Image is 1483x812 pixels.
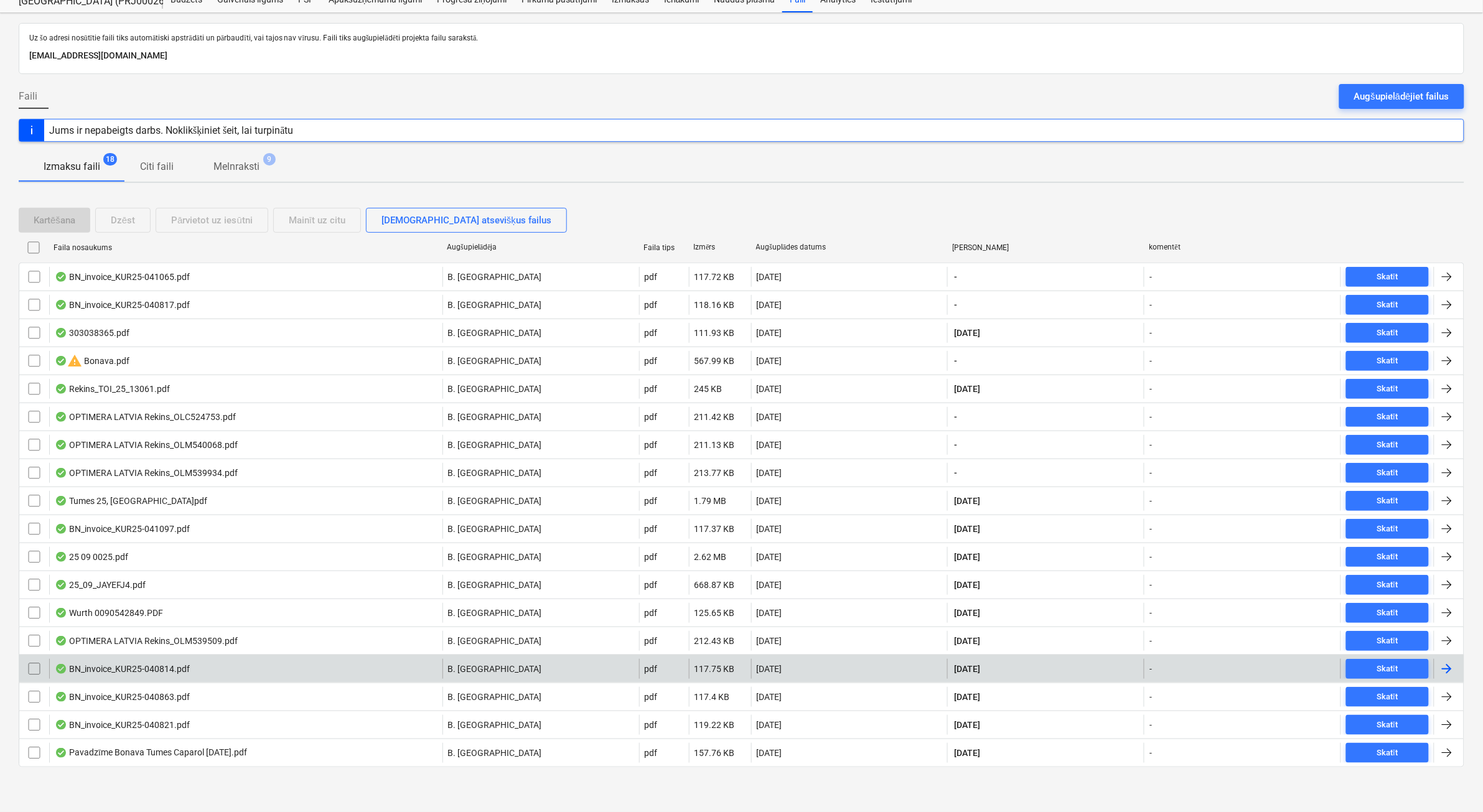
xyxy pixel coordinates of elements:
button: [DEMOGRAPHIC_DATA] atsevišķus failus [366,208,567,233]
div: Pavadzīme Bonava Tumes Caparol [DATE].pdf [55,747,247,758]
div: pdf [645,552,658,562]
span: - [953,467,958,479]
div: BN_invoice_KUR25-041065.pdf [55,272,190,282]
div: [DATE] [757,720,782,730]
span: [DATE] [953,551,981,563]
div: 567.99 KB [695,356,735,366]
div: Skatīt [1377,354,1398,368]
div: komentēt [1149,243,1336,252]
div: - [1149,748,1152,758]
div: OPTIMERA LATVIA Rekins_OLC524753.pdf [55,412,236,422]
button: Skatīt [1346,267,1429,287]
p: B. [GEOGRAPHIC_DATA] [448,299,542,311]
div: [DATE] [757,412,782,422]
p: B. [GEOGRAPHIC_DATA] [448,383,542,395]
div: - [1149,720,1152,730]
div: OCR pabeigts [55,692,67,702]
div: pdf [645,272,658,282]
div: [DATE] [757,300,782,310]
div: OCR pabeigts [55,412,67,422]
div: 668.87 KB [695,580,735,590]
div: Jums ir nepabeigts darbs. Noklikšķiniet šeit, lai turpinātu [49,124,294,136]
p: B. [GEOGRAPHIC_DATA] [448,467,542,479]
div: Skatīt [1377,690,1398,704]
div: [DATE] [757,664,782,674]
span: [DATE] [953,607,981,619]
div: Rekins_TOI_25_13061.pdf [55,384,170,394]
div: pdf [645,384,658,394]
p: B. [GEOGRAPHIC_DATA] [448,411,542,423]
span: Faili [19,89,37,104]
div: pdf [645,356,658,366]
div: OCR pabeigts [55,664,67,674]
p: Uz šo adresi nosūtītie faili tiks automātiski apstrādāti un pārbaudīti, vai tajos nav vīrusu. Fai... [29,34,1454,44]
div: - [1149,692,1152,702]
div: OCR pabeigts [55,300,67,310]
button: Skatīt [1346,379,1429,399]
div: 117.72 KB [695,272,735,282]
div: OCR pabeigts [55,440,67,450]
p: B. [GEOGRAPHIC_DATA] [448,523,542,535]
div: [DATE] [757,384,782,394]
div: OCR pabeigts [55,328,67,338]
span: 18 [103,153,117,166]
p: [EMAIL_ADDRESS][DOMAIN_NAME] [29,49,1454,63]
div: Skatīt [1377,270,1398,284]
button: Skatīt [1346,491,1429,511]
div: - [1149,356,1152,366]
div: Chat Widget [1421,752,1483,812]
div: BN_invoice_KUR25-040817.pdf [55,300,190,310]
div: 211.42 KB [695,412,735,422]
div: 117.4 KB [695,692,730,702]
div: 117.75 KB [695,664,735,674]
div: Augšupielādējiet failus [1354,88,1449,105]
button: Skatīt [1346,351,1429,371]
button: Skatīt [1346,687,1429,707]
div: [DATE] [757,748,782,758]
span: warning [67,353,82,368]
div: pdf [645,580,658,590]
div: pdf [645,692,658,702]
span: [DATE] [953,719,981,731]
div: 25_09_JAYEFJ4.pdf [55,580,146,590]
div: OCR pabeigts [55,468,67,478]
div: Augšupielādēja [447,243,634,252]
div: 125.65 KB [695,608,735,618]
div: - [1149,384,1152,394]
div: Skatīt [1377,326,1398,340]
p: B. [GEOGRAPHIC_DATA] [448,691,542,703]
div: Skatīt [1377,634,1398,648]
div: Tumes 25, [GEOGRAPHIC_DATA]pdf [55,496,207,506]
div: Izmērs [694,243,746,252]
span: [DATE] [953,691,981,703]
div: Bonava.pdf [55,353,129,368]
div: Skatīt [1377,550,1398,564]
span: [DATE] [953,635,981,647]
div: 111.93 KB [695,328,735,338]
button: Skatīt [1346,547,1429,567]
span: [DATE] [953,579,981,591]
div: [DATE] [757,524,782,534]
button: Skatīt [1346,435,1429,455]
div: [DATE] [757,580,782,590]
div: pdf [645,496,658,506]
p: B. [GEOGRAPHIC_DATA] [448,607,542,619]
div: Skatīt [1377,522,1398,536]
p: Melnraksti [213,159,260,174]
div: 25 09 0025.pdf [55,552,128,562]
div: pdf [645,608,658,618]
div: pdf [645,440,658,450]
div: Faila nosaukums [54,243,437,252]
div: Augšuplādes datums [756,243,943,252]
button: Augšupielādējiet failus [1339,84,1464,109]
div: 118.16 KB [695,300,735,310]
div: OCR pabeigts [55,748,67,758]
div: [DATE] [757,468,782,478]
div: [PERSON_NAME] [953,243,1139,252]
button: Skatīt [1346,295,1429,315]
div: 157.76 KB [695,748,735,758]
div: pdf [645,748,658,758]
div: - [1149,580,1152,590]
div: OCR pabeigts [55,496,67,506]
span: - [953,439,958,451]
